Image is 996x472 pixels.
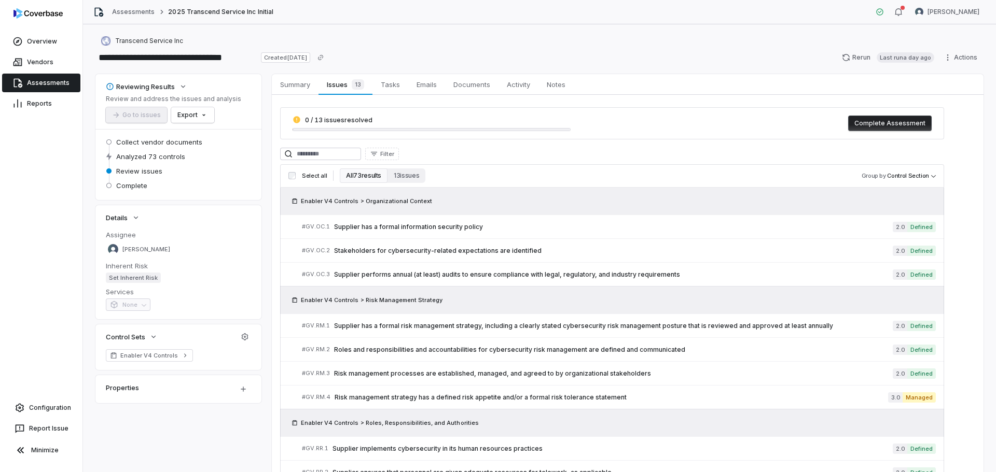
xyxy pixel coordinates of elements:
[106,287,251,296] dt: Services
[836,50,940,65] button: RerunLast runa day ago
[907,222,936,232] span: Defined
[276,78,314,91] span: Summary
[302,369,330,377] span: # GV.RM.3
[907,444,936,454] span: Defined
[301,197,432,205] span: Enabler V4 Controls > Organizational Context
[4,398,78,417] a: Configuration
[907,246,936,256] span: Defined
[877,52,934,63] span: Last run a day ago
[893,321,907,331] span: 2.0
[302,338,936,361] a: #GV.RM.2Roles and responsibilities and accountabilities for cybersecurity risk management are def...
[302,223,330,231] span: # GV.OC.1
[848,116,932,131] button: Complete Assessment
[288,172,296,179] input: Select all
[302,263,936,286] a: #GV.OC.3Supplier performs annual (at least) audits to ensure compliance with legal, regulatory, a...
[108,244,118,254] img: Melanie Lorent avatar
[106,273,161,283] span: Set Inherent Risk
[302,314,936,337] a: #GV.RM.1Supplier has a formal risk management strategy, including a clearly stated cybersecurity ...
[116,137,202,147] span: Collect vendor documents
[311,48,330,67] button: Copy link
[4,419,78,438] button: Report Issue
[106,82,175,91] div: Reviewing Results
[940,50,984,65] button: Actions
[334,247,893,255] span: Stakeholders for cybersecurity-related expectations are identified
[98,32,186,50] button: https://transcendservice.com/Transcend Service Inc
[103,208,143,227] button: Details
[862,172,886,179] span: Group by
[103,327,161,346] button: Control Sets
[903,392,936,403] span: Managed
[106,349,193,362] a: Enabler V4 Controls
[2,74,80,92] a: Assessments
[333,445,893,453] span: Supplier implements cybersecurity in its human resources practices
[323,77,368,92] span: Issues
[302,385,936,409] a: #GV.RM.4Risk management strategy has a defined risk appetite and/or a formal risk tolerance state...
[168,8,273,16] span: 2025 Transcend Service Inc Initial
[112,8,155,16] a: Assessments
[2,94,80,113] a: Reports
[2,53,80,71] a: Vendors
[302,346,330,353] span: # GV.RM.2
[503,78,534,91] span: Activity
[301,296,442,304] span: Enabler V4 Controls > Risk Management Strategy
[120,351,178,360] span: Enabler V4 Controls
[334,223,893,231] span: Supplier has a formal information security policy
[893,345,907,355] span: 2.0
[106,95,241,103] p: Review and address the issues and analysis
[893,222,907,232] span: 2.0
[412,78,441,91] span: Emails
[907,345,936,355] span: Defined
[305,116,372,124] span: 0 / 13 issues resolved
[103,77,190,96] button: Reviewing Results
[106,332,145,341] span: Control Sets
[365,148,399,160] button: Filter
[2,32,80,51] a: Overview
[302,393,330,401] span: # GV.RM.4
[106,213,128,222] span: Details
[334,346,893,354] span: Roles and responsibilities and accountabilities for cybersecurity risk management are defined and...
[261,52,310,63] span: Created [DATE]
[334,270,893,279] span: Supplier performs annual (at least) audits to ensure compliance with legal, regulatory, and indus...
[13,8,63,19] img: logo-D7KZi-bG.svg
[171,107,214,123] button: Export
[302,322,330,330] span: # GV.RM.1
[302,270,330,278] span: # GV.OC.3
[106,230,251,239] dt: Assignee
[893,269,907,280] span: 2.0
[302,172,327,180] span: Select all
[301,419,479,427] span: Enabler V4 Controls > Roles, Responsibilities, and Authorities
[377,78,404,91] span: Tasks
[4,440,78,461] button: Minimize
[352,79,364,90] span: 13
[302,437,936,460] a: #GV.RR.1Supplier implements cybersecurity in its human resources practices2.0Defined
[302,445,328,452] span: # GV.RR.1
[893,368,907,379] span: 2.0
[915,8,923,16] img: Melanie Lorent avatar
[543,78,570,91] span: Notes
[116,166,162,176] span: Review issues
[106,261,251,270] dt: Inherent Risk
[893,444,907,454] span: 2.0
[116,152,185,161] span: Analyzed 73 controls
[388,168,425,183] button: 13 issues
[335,393,888,402] span: Risk management strategy has a defined risk appetite and/or a formal risk tolerance statement
[907,321,936,331] span: Defined
[449,78,494,91] span: Documents
[893,246,907,256] span: 2.0
[122,246,170,253] span: [PERSON_NAME]
[115,37,183,45] span: Transcend Service Inc
[302,215,936,238] a: #GV.OC.1Supplier has a formal information security policy2.0Defined
[334,369,893,378] span: Risk management processes are established, managed, and agreed to by organizational stakeholders
[888,392,903,403] span: 3.0
[380,150,394,158] span: Filter
[116,181,147,190] span: Complete
[302,239,936,262] a: #GV.OC.2Stakeholders for cybersecurity-related expectations are identified2.0Defined
[334,322,893,330] span: Supplier has a formal risk management strategy, including a clearly stated cybersecurity risk man...
[340,168,388,183] button: All 73 results
[907,269,936,280] span: Defined
[928,8,979,16] span: [PERSON_NAME]
[907,368,936,379] span: Defined
[302,247,330,254] span: # GV.OC.2
[302,362,936,385] a: #GV.RM.3Risk management processes are established, managed, and agreed to by organizational stake...
[909,4,986,20] button: Melanie Lorent avatar[PERSON_NAME]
